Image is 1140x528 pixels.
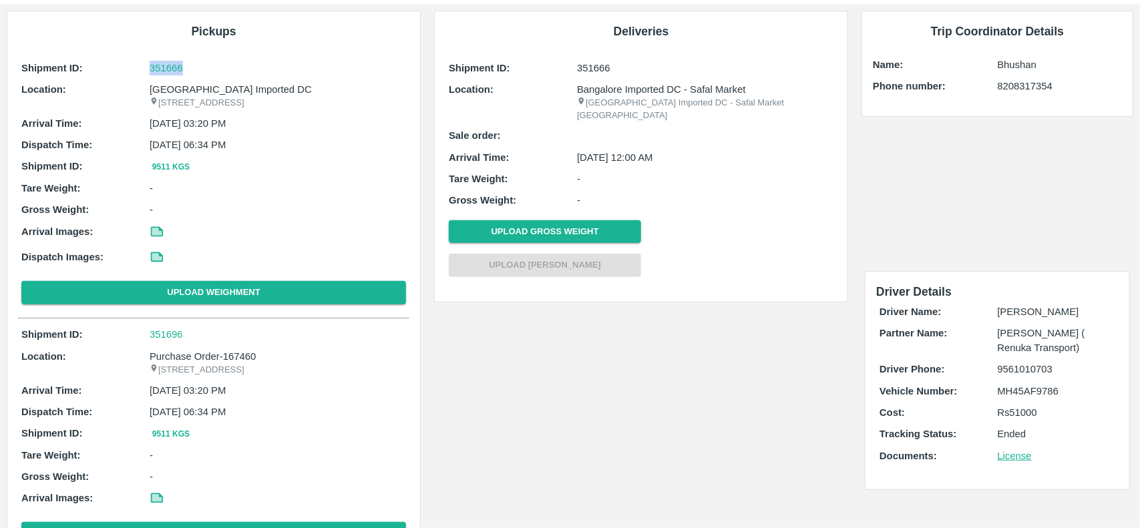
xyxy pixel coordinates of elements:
p: [GEOGRAPHIC_DATA] Imported DC [150,82,406,97]
p: [DATE] 12:00 AM [577,150,833,165]
p: [DATE] 03:20 PM [150,383,406,398]
b: Phone number: [873,81,946,91]
b: Dispatch Images: [21,252,104,262]
b: Dispatch Time: [21,407,92,417]
p: 9561010703 [998,362,1115,376]
b: Tare Weight: [21,183,81,194]
b: Tracking Status: [880,429,956,439]
b: Shipment ID: [21,329,83,340]
b: Partner Name: [880,328,947,338]
p: [DATE] 06:34 PM [150,405,406,419]
p: [DATE] 03:20 PM [150,116,406,131]
p: [GEOGRAPHIC_DATA] Imported DC - Safal Market [GEOGRAPHIC_DATA] [577,97,833,121]
p: 351666 [577,61,833,75]
button: 9511 Kgs [150,427,192,441]
b: Driver Name: [880,306,941,317]
b: Gross Weight: [449,195,516,206]
p: Bhushan [998,57,1122,72]
b: Shipment ID: [449,63,510,73]
b: Arrival Images: [21,493,93,503]
b: Location: [21,351,66,362]
b: Arrival Images: [21,226,93,237]
button: Upload Weighment [21,281,406,304]
p: [STREET_ADDRESS] [150,97,406,109]
a: License [998,451,1032,461]
b: Shipment ID: [21,161,83,172]
h6: Trip Coordinator Details [873,22,1122,41]
b: Documents: [880,451,937,461]
p: Ended [998,427,1115,441]
b: Location: [21,84,66,95]
b: Tare Weight: [21,450,81,461]
p: MH45AF9786 [998,384,1115,399]
button: 9511 Kgs [150,160,192,174]
p: [STREET_ADDRESS] [150,364,406,376]
p: [DATE] 06:34 PM [150,138,406,152]
b: Driver Phone: [880,364,944,374]
b: Location: [449,84,494,95]
a: 351696 [150,327,406,342]
b: Arrival Time: [21,385,81,396]
p: - [150,181,406,196]
b: Shipment ID: [21,428,83,439]
p: [PERSON_NAME] [998,304,1115,319]
button: Upload Gross Weight [449,220,641,244]
h6: Deliveries [445,22,837,41]
p: - [150,448,406,463]
p: - [150,469,406,484]
b: Cost: [880,407,905,418]
span: Driver Details [876,285,952,298]
b: Arrival Time: [21,118,81,129]
h6: Pickups [18,22,409,41]
a: 351666 [150,61,406,75]
p: Purchase Order-167460 [150,349,406,364]
p: - [150,202,406,217]
p: - [577,193,833,208]
b: Vehicle Number: [880,386,957,397]
p: Bangalore Imported DC - Safal Market [577,82,833,97]
b: Name: [873,59,903,70]
b: Gross Weight: [21,204,89,215]
p: [PERSON_NAME] ( Renuka Transport) [998,326,1115,356]
b: Tare Weight: [449,174,508,184]
b: Arrival Time: [449,152,509,163]
b: Gross Weight: [21,471,89,482]
p: Rs 51000 [998,405,1115,420]
b: Dispatch Time: [21,140,92,150]
p: - [577,172,833,186]
b: Shipment ID: [21,63,83,73]
p: 8208317354 [998,79,1122,93]
b: Sale order: [449,130,501,141]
